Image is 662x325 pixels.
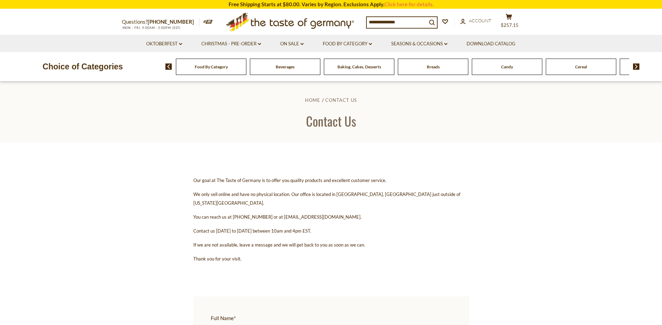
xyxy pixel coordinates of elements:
[193,256,241,262] span: Thank you for your visit.
[633,63,640,70] img: next arrow
[148,18,194,25] a: [PHONE_NUMBER]
[305,97,320,103] a: Home
[467,40,515,48] a: Download Catalog
[460,17,491,25] a: Account
[391,40,447,48] a: Seasons & Occasions
[501,22,519,28] span: $257.15
[193,191,460,206] span: We only sell online and have no physical location. Our office is located in [GEOGRAPHIC_DATA], [G...
[384,1,434,7] a: Click here for details.
[280,40,304,48] a: On Sale
[575,64,587,69] a: Cereal
[501,64,513,69] a: Candy
[201,40,261,48] a: Christmas - PRE-ORDER
[195,64,228,69] a: Food By Category
[193,214,362,220] span: You can reach us at [PHONE_NUMBER] or at [EMAIL_ADDRESS][DOMAIN_NAME].
[193,177,386,183] span: Our goal at The Taste of Germany is to offer you quality products and excellent customer service.
[427,64,440,69] a: Breads
[122,17,199,27] p: Questions?
[22,113,640,129] h1: Contact Us
[146,40,182,48] a: Oktoberfest
[325,97,357,103] a: Contact Us
[193,228,311,234] span: Contact us [DATE] to [DATE] between 10am and 4pm EST.
[165,63,172,70] img: previous arrow
[276,64,295,69] a: Beverages
[323,40,372,48] a: Food By Category
[499,14,520,31] button: $257.15
[337,64,381,69] a: Baking, Cakes, Desserts
[122,26,181,30] span: MON - FRI, 9:00AM - 5:00PM (EST)
[469,18,491,23] span: Account
[193,242,365,248] span: If we are not available, leave a message and we will get back to you as soon as we can.
[211,314,448,323] span: Full Name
